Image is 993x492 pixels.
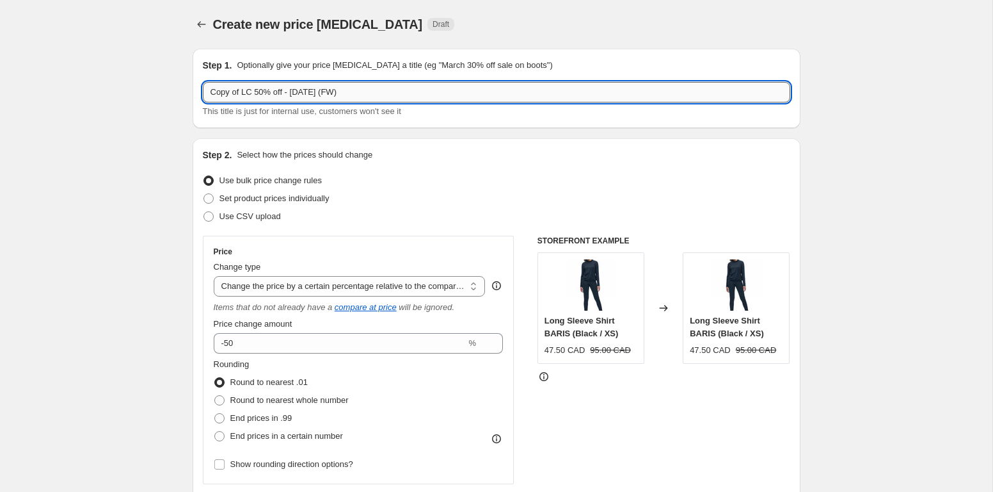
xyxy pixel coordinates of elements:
[544,316,619,338] span: Long Sleeve Shirt BARIS (Black / XS)
[544,344,585,357] div: 47.50 CAD
[230,377,308,387] span: Round to nearest .01
[690,316,764,338] span: Long Sleeve Shirt BARIS (Black / XS)
[214,359,250,369] span: Rounding
[203,59,232,72] h2: Step 1.
[490,279,503,292] div: help
[214,262,261,272] span: Change type
[214,302,333,312] i: Items that do not already have a
[214,247,232,257] h3: Price
[203,149,232,161] h2: Step 2.
[537,236,790,246] h6: STOREFRONT EXAMPLE
[214,319,292,329] span: Price change amount
[399,302,454,312] i: will be ignored.
[213,17,423,31] span: Create new price [MEDICAL_DATA]
[468,338,476,348] span: %
[219,211,281,221] span: Use CSV upload
[203,82,790,102] input: 30% off holiday sale
[590,344,631,357] strike: 95.00 CAD
[335,302,397,312] button: compare at price
[214,333,466,354] input: -20
[736,344,777,357] strike: 95.00 CAD
[230,413,292,423] span: End prices in .99
[237,149,372,161] p: Select how the prices should change
[219,193,330,203] span: Set product prices individually
[690,344,731,357] div: 47.50 CAD
[711,259,762,311] img: BARISA12ET06407006-1_1_80x.jpg
[230,459,353,469] span: Show rounding direction options?
[193,15,211,33] button: Price change jobs
[230,431,343,441] span: End prices in a certain number
[433,19,449,29] span: Draft
[219,176,322,185] span: Use bulk price change rules
[565,259,616,311] img: BARISA12ET06407006-1_1_80x.jpg
[230,395,349,405] span: Round to nearest whole number
[203,106,401,116] span: This title is just for internal use, customers won't see it
[237,59,552,72] p: Optionally give your price [MEDICAL_DATA] a title (eg "March 30% off sale on boots")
